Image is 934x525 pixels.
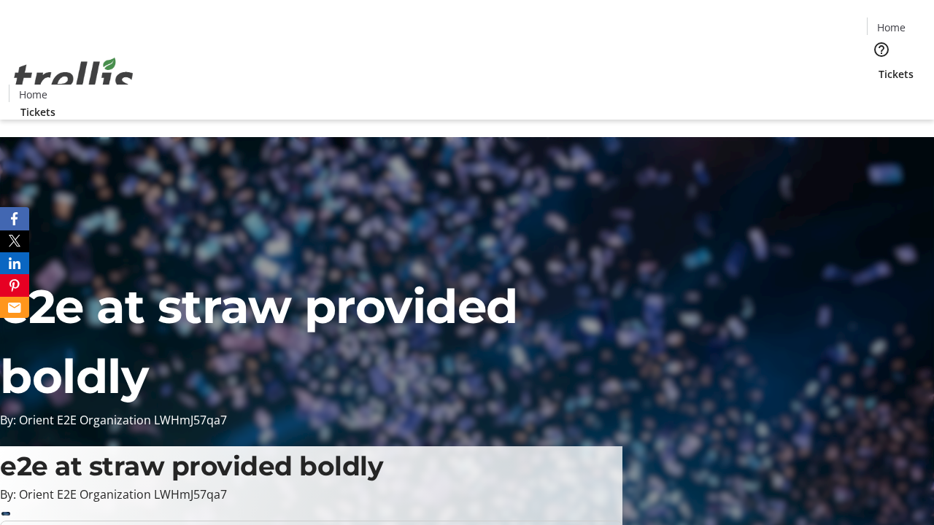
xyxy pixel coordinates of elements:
a: Tickets [867,66,925,82]
a: Home [868,20,914,35]
span: Home [19,87,47,102]
span: Tickets [879,66,914,82]
span: Tickets [20,104,55,120]
span: Home [877,20,906,35]
a: Tickets [9,104,67,120]
button: Cart [867,82,896,111]
img: Orient E2E Organization LWHmJ57qa7's Logo [9,42,139,114]
button: Help [867,35,896,64]
a: Home [9,87,56,102]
